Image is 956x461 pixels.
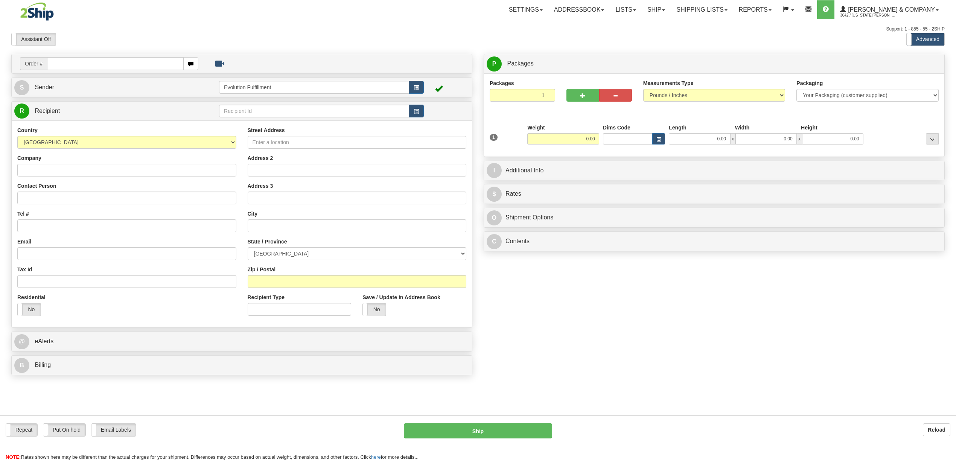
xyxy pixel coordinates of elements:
[17,154,41,162] label: Company
[490,134,498,141] span: 1
[35,362,51,368] span: Billing
[487,56,942,72] a: P Packages
[487,210,942,225] a: OShipment Options
[610,0,641,19] a: Lists
[797,133,802,145] span: x
[527,124,545,131] label: Weight
[12,33,56,46] label: Assistant Off
[404,423,552,438] button: Ship
[43,424,85,436] label: Put On hold
[371,454,381,460] a: here
[642,0,671,19] a: Ship
[248,266,276,273] label: Zip / Postal
[603,124,630,131] label: Dims Code
[487,56,502,72] span: P
[503,0,548,19] a: Settings
[671,0,733,19] a: Shipping lists
[219,105,409,117] input: Recipient Id
[248,182,273,190] label: Address 3
[834,0,944,19] a: [PERSON_NAME] & Company 3042 / [US_STATE][PERSON_NAME]
[6,454,21,460] span: NOTE:
[14,80,219,95] a: S Sender
[6,424,37,436] label: Repeat
[11,2,63,21] img: logo3042.jpg
[487,187,502,202] span: $
[487,234,942,249] a: CContents
[11,26,945,32] div: Support: 1 - 855 - 55 - 2SHIP
[730,133,735,145] span: x
[17,210,29,218] label: Tel #
[487,210,502,225] span: O
[487,234,502,249] span: C
[17,182,56,190] label: Contact Person
[17,294,46,301] label: Residential
[733,0,777,19] a: Reports
[248,136,467,149] input: Enter a location
[735,124,750,131] label: Width
[35,84,54,90] span: Sender
[17,266,32,273] label: Tax Id
[91,424,136,436] label: Email Labels
[18,303,41,316] label: No
[20,57,47,70] span: Order #
[14,103,29,119] span: R
[923,423,950,436] button: Reload
[939,192,955,269] iframe: chat widget
[14,80,29,95] span: S
[487,163,502,178] span: I
[363,303,386,316] label: No
[801,124,817,131] label: Height
[490,79,514,87] label: Packages
[17,238,31,245] label: Email
[248,294,285,301] label: Recipient Type
[14,358,29,373] span: B
[487,163,942,178] a: IAdditional Info
[14,103,196,119] a: R Recipient
[548,0,610,19] a: Addressbook
[14,334,29,349] span: @
[248,154,273,162] label: Address 2
[35,108,60,114] span: Recipient
[907,33,944,46] label: Advanced
[643,79,694,87] label: Measurements Type
[248,126,285,134] label: Street Address
[669,124,687,131] label: Length
[487,186,942,202] a: $Rates
[219,81,409,94] input: Sender Id
[926,133,939,145] div: ...
[796,79,823,87] label: Packaging
[840,12,897,19] span: 3042 / [US_STATE][PERSON_NAME]
[248,238,287,245] label: State / Province
[928,427,945,433] b: Reload
[14,358,469,373] a: B Billing
[14,334,469,349] a: @ eAlerts
[17,126,38,134] label: Country
[507,60,533,67] span: Packages
[248,210,257,218] label: City
[362,294,440,301] label: Save / Update in Address Book
[846,6,935,13] span: [PERSON_NAME] & Company
[35,338,53,344] span: eAlerts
